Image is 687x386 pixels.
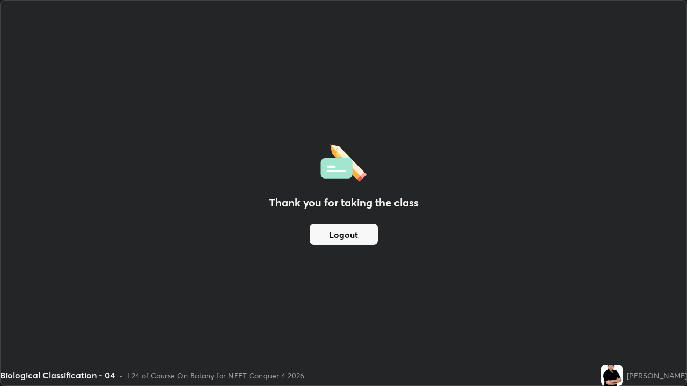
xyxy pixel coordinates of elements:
[269,195,419,211] h2: Thank you for taking the class
[310,224,378,245] button: Logout
[320,141,367,182] img: offlineFeedback.1438e8b3.svg
[601,365,623,386] img: af1ae8d23b7643b7b50251030ffea0de.jpg
[119,370,123,381] div: •
[127,370,304,381] div: L24 of Course On Botany for NEET Conquer 4 2026
[627,370,687,381] div: [PERSON_NAME]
